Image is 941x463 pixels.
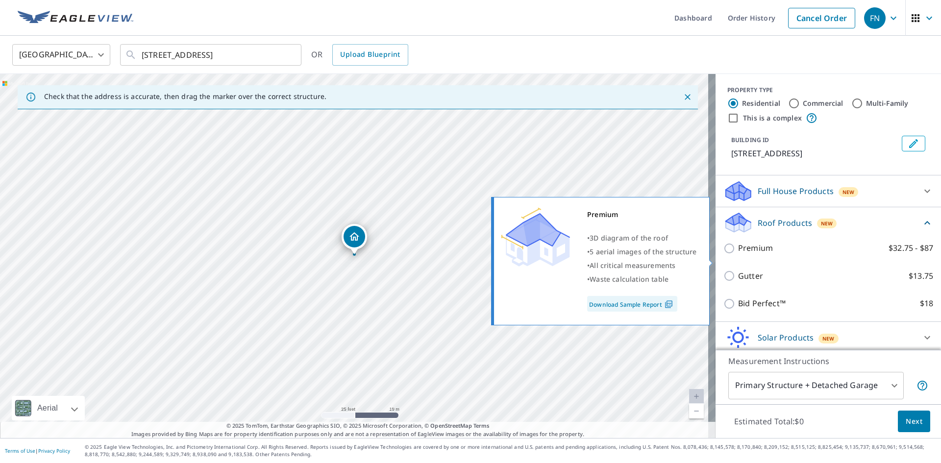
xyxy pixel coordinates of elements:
a: OpenStreetMap [430,422,471,429]
img: EV Logo [18,11,133,25]
p: Solar Products [758,332,814,343]
span: Your report will include the primary structure and a detached garage if one exists. [916,380,928,391]
label: This is a complex [743,113,802,123]
span: Waste calculation table [590,274,669,284]
span: Upload Blueprint [340,49,400,61]
div: Full House ProductsNew [723,179,933,203]
div: Roof ProductsNew [723,211,933,234]
img: Pdf Icon [662,300,675,309]
div: Primary Structure + Detached Garage [728,372,904,399]
p: $18 [920,297,933,310]
input: Search by address or latitude-longitude [142,41,281,69]
a: Cancel Order [788,8,855,28]
p: Gutter [738,270,763,282]
div: • [587,259,697,272]
p: BUILDING ID [731,136,769,144]
label: Residential [742,98,780,108]
div: Aerial [34,396,61,420]
a: Download Sample Report [587,296,677,312]
p: Roof Products [758,217,812,229]
button: Next [898,411,930,433]
a: Terms of Use [5,447,35,454]
p: Measurement Instructions [728,355,928,367]
span: New [822,335,835,342]
p: $32.75 - $87 [889,242,933,254]
p: Estimated Total: $0 [726,411,812,432]
button: Close [681,91,694,103]
div: FN [864,7,886,29]
div: [GEOGRAPHIC_DATA] [12,41,110,69]
div: OR [311,44,408,66]
p: Bid Perfect™ [738,297,786,310]
span: New [821,219,833,227]
a: Terms [473,422,490,429]
p: © 2025 Eagle View Technologies, Inc. and Pictometry International Corp. All Rights Reserved. Repo... [85,443,936,458]
span: 3D diagram of the roof [590,233,668,243]
p: $13.75 [909,270,933,282]
button: Edit building 1 [902,136,925,151]
img: Premium [501,208,570,267]
div: Dropped pin, building 1, Residential property, 252 Cranberry Hole Rd Amagansett, NY 11930 [342,224,367,254]
label: Multi-Family [866,98,909,108]
a: Current Level 20, Zoom Out [689,404,704,418]
span: © 2025 TomTom, Earthstar Geographics SIO, © 2025 Microsoft Corporation, © [226,422,490,430]
p: [STREET_ADDRESS] [731,147,898,159]
a: Current Level 20, Zoom In Disabled [689,389,704,404]
a: Upload Blueprint [332,44,408,66]
div: PROPERTY TYPE [727,86,929,95]
div: Solar ProductsNew [723,326,933,349]
label: Commercial [803,98,843,108]
p: | [5,448,70,454]
p: Premium [738,242,773,254]
span: New [842,188,855,196]
span: Next [906,415,922,428]
span: 5 aerial images of the structure [590,247,696,256]
div: Premium [587,208,697,221]
p: Check that the address is accurate, then drag the marker over the correct structure. [44,92,326,101]
p: Full House Products [758,185,834,197]
div: • [587,231,697,245]
div: Aerial [12,396,85,420]
a: Privacy Policy [38,447,70,454]
div: • [587,245,697,259]
span: All critical measurements [590,261,675,270]
div: • [587,272,697,286]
